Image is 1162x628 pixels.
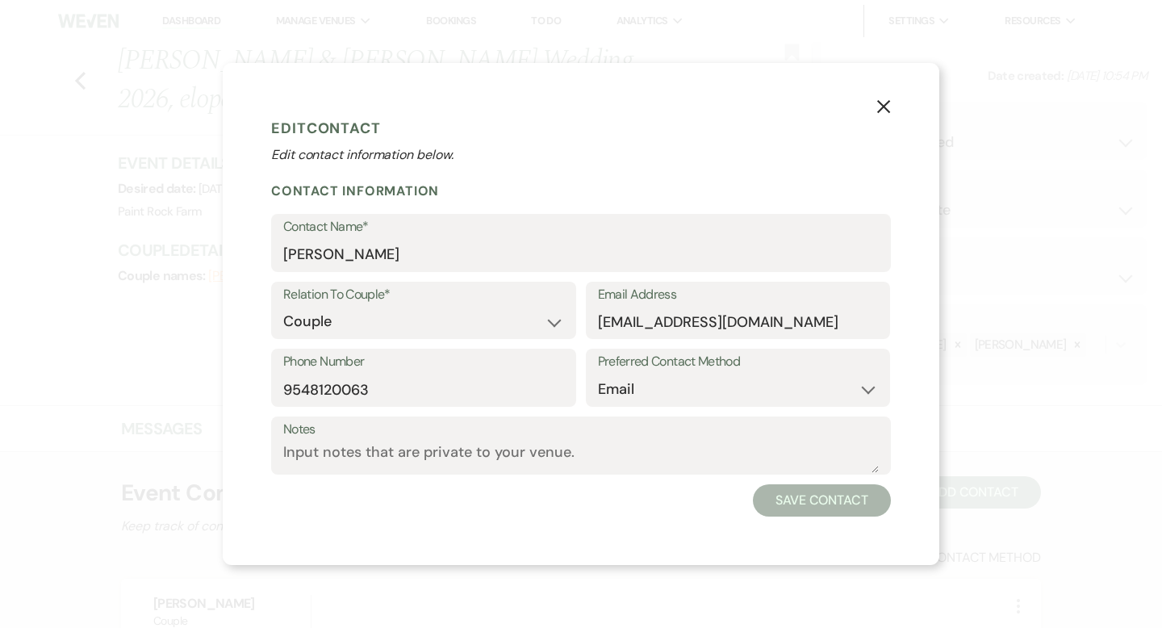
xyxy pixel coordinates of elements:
button: Save Contact [753,484,891,517]
h2: Contact Information [271,182,891,199]
label: Relation To Couple* [283,283,564,307]
label: Phone Number [283,350,564,374]
label: Email Address [598,283,879,307]
label: Notes [283,418,879,442]
input: First and Last Name [283,239,879,270]
label: Contact Name* [283,216,879,239]
h1: Edit Contact [271,116,891,140]
p: Edit contact information below. [271,145,891,165]
label: Preferred Contact Method [598,350,879,374]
